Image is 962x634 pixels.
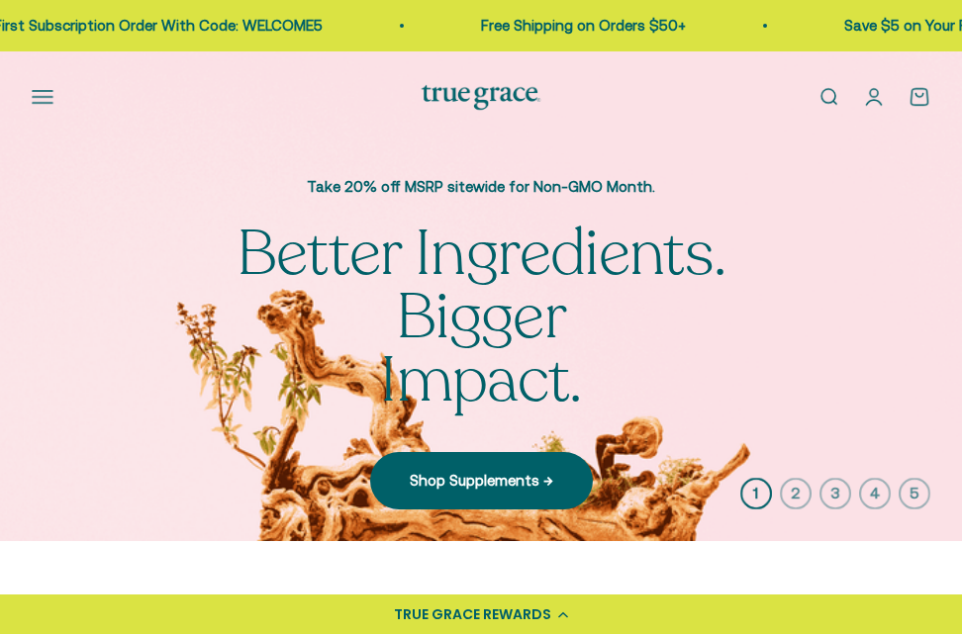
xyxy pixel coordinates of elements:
[154,274,808,423] split-lines: Better Ingredients. Bigger Impact.
[859,478,891,509] button: 4
[154,175,808,199] p: Take 20% off MSRP sitewide for Non-GMO Month.
[780,478,812,509] button: 2
[819,478,851,509] button: 3
[477,17,682,34] a: Free Shipping on Orders $50+
[370,452,593,509] a: Shop Supplements →
[394,604,551,625] div: TRUE GRACE REWARDS
[899,478,930,509] button: 5
[740,478,772,509] button: 1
